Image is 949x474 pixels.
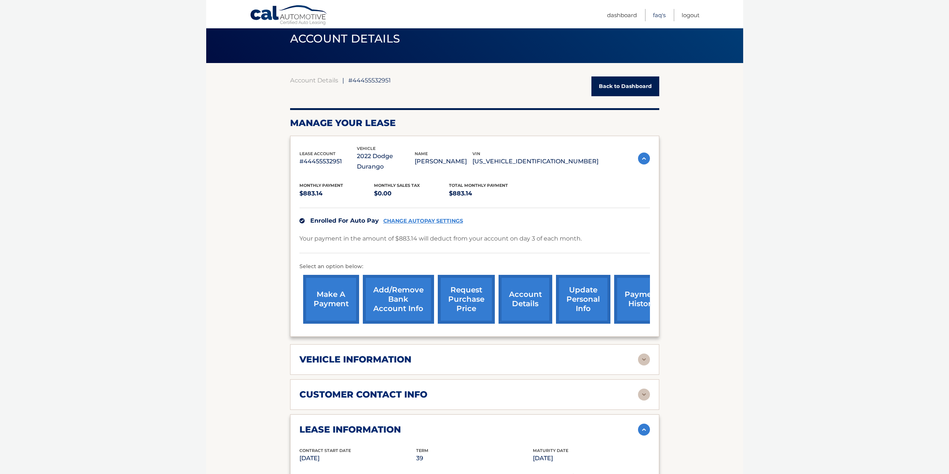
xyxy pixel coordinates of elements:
span: #44455532951 [348,76,391,84]
span: vehicle [357,146,375,151]
span: | [342,76,344,84]
span: Monthly sales Tax [374,183,420,188]
p: 39 [416,453,533,464]
h2: Manage Your Lease [290,117,659,129]
p: [US_VEHICLE_IDENTIFICATION_NUMBER] [472,156,598,167]
p: Your payment in the amount of $883.14 will deduct from your account on day 3 of each month. [299,233,582,244]
img: accordion-rest.svg [638,389,650,401]
p: 2022 Dodge Durango [357,151,415,172]
a: Dashboard [607,9,637,21]
a: Logout [682,9,700,21]
a: Account Details [290,76,338,84]
span: lease account [299,151,336,156]
a: FAQ's [653,9,666,21]
a: account details [499,275,552,324]
a: Back to Dashboard [591,76,659,96]
span: ACCOUNT DETAILS [290,32,400,45]
a: Cal Automotive [250,5,328,26]
span: Maturity Date [533,448,568,453]
span: Contract Start Date [299,448,351,453]
img: accordion-active.svg [638,424,650,436]
a: payment history [614,275,670,324]
span: name [415,151,428,156]
p: [PERSON_NAME] [415,156,472,167]
span: vin [472,151,480,156]
p: $883.14 [299,188,374,199]
img: accordion-rest.svg [638,354,650,365]
h2: lease information [299,424,401,435]
a: request purchase price [438,275,495,324]
h2: customer contact info [299,389,427,400]
p: [DATE] [299,453,416,464]
span: Term [416,448,428,453]
p: $0.00 [374,188,449,199]
p: #44455532951 [299,156,357,167]
img: accordion-active.svg [638,153,650,164]
p: [DATE] [533,453,650,464]
h2: vehicle information [299,354,411,365]
a: CHANGE AUTOPAY SETTINGS [383,218,463,224]
p: $883.14 [449,188,524,199]
img: check.svg [299,218,305,223]
span: Monthly Payment [299,183,343,188]
span: Enrolled For Auto Pay [310,217,379,224]
a: Add/Remove bank account info [363,275,434,324]
a: make a payment [303,275,359,324]
p: Select an option below: [299,262,650,271]
span: Total Monthly Payment [449,183,508,188]
a: update personal info [556,275,610,324]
